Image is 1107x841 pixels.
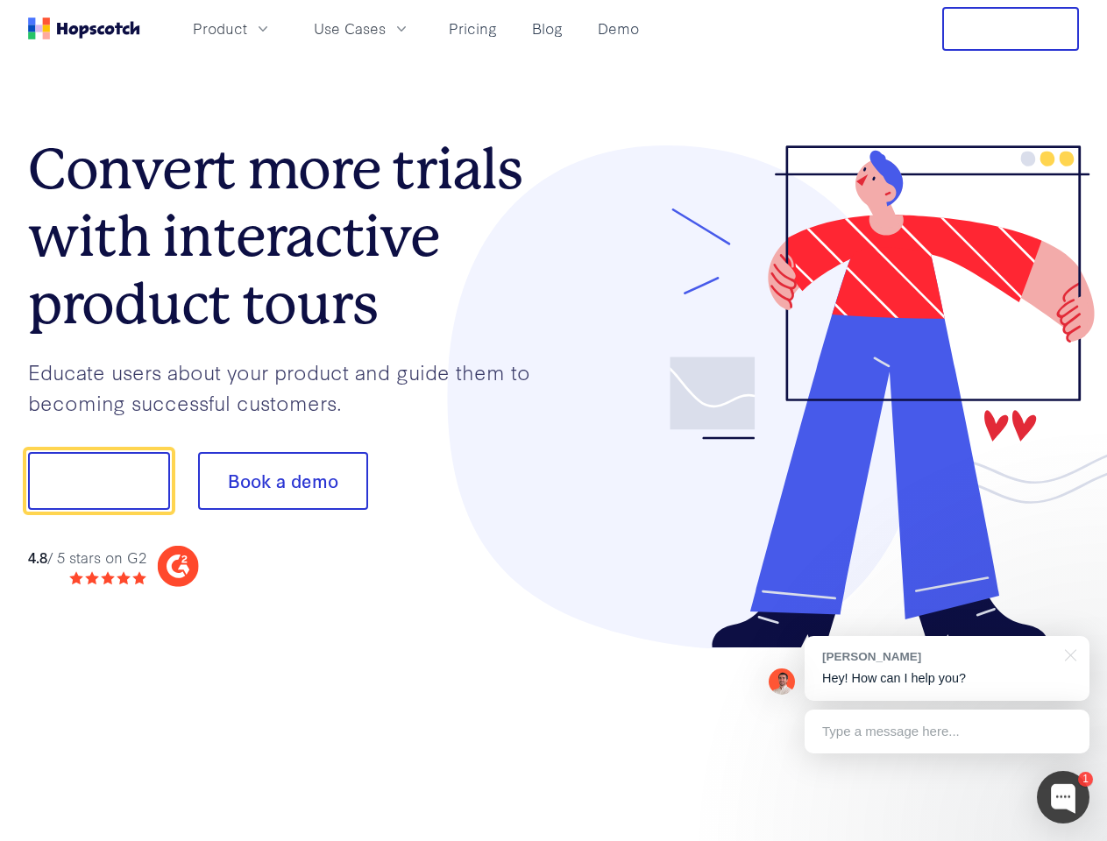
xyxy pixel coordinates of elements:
button: Book a demo [198,452,368,510]
button: Product [182,14,282,43]
button: Show me! [28,452,170,510]
div: / 5 stars on G2 [28,547,146,569]
span: Use Cases [314,18,386,39]
div: Type a message here... [805,710,1089,753]
button: Free Trial [942,7,1079,51]
span: Product [193,18,247,39]
a: Home [28,18,140,39]
a: Blog [525,14,570,43]
button: Use Cases [303,14,421,43]
h1: Convert more trials with interactive product tours [28,136,554,337]
div: 1 [1078,772,1093,787]
a: Demo [591,14,646,43]
p: Hey! How can I help you? [822,669,1072,688]
p: Educate users about your product and guide them to becoming successful customers. [28,357,554,417]
strong: 4.8 [28,547,47,567]
a: Pricing [442,14,504,43]
img: Mark Spera [769,668,795,695]
div: [PERSON_NAME] [822,648,1054,665]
